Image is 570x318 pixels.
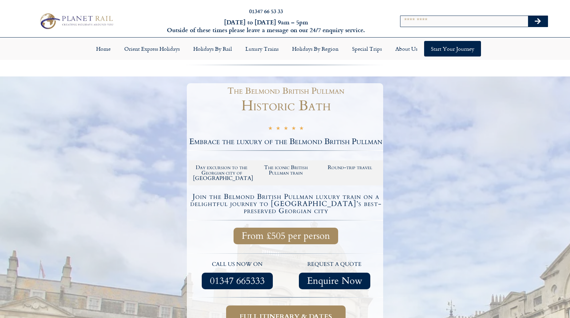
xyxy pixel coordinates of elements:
[117,41,187,56] a: Orient Express Holidays
[193,165,250,181] h2: Day excursion to the Georgian city of [GEOGRAPHIC_DATA]
[154,18,378,34] h6: [DATE] to [DATE] 9am – 5pm Outside of these times please leave a message on our 24/7 enquiry serv...
[89,41,117,56] a: Home
[291,125,296,133] i: ★
[210,277,265,285] span: 01347 665333
[239,41,285,56] a: Luxury Trains
[242,232,330,240] span: From £505 per person
[284,125,288,133] i: ★
[285,41,345,56] a: Holidays by Region
[389,41,424,56] a: About Us
[257,165,315,176] h2: The iconic British Pullman train
[187,41,239,56] a: Holidays by Rail
[268,125,272,133] i: ★
[192,260,283,269] p: call us now on
[189,138,383,146] h2: Embrace the luxury of the Belmond British Pullman
[37,12,115,31] img: Planet Rail Train Holidays Logo
[299,273,370,289] a: Enquire Now
[424,41,481,56] a: Start your Journey
[202,273,273,289] a: 01347 665333
[189,99,383,113] h1: Historic Bath
[190,193,382,214] h4: Join the Belmond British Pullman luxury train on a delightful journey to [GEOGRAPHIC_DATA]’s best...
[249,7,283,15] a: 01347 66 53 33
[289,260,380,269] p: request a quote
[345,41,389,56] a: Special Trips
[192,87,380,95] h1: The Belmond British Pullman
[3,41,567,56] nav: Menu
[528,16,548,27] button: Search
[299,125,304,133] i: ★
[268,124,304,133] div: 5/5
[276,125,280,133] i: ★
[234,228,338,244] a: From £505 per person
[321,165,379,170] h2: Round-trip travel
[307,277,362,285] span: Enquire Now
